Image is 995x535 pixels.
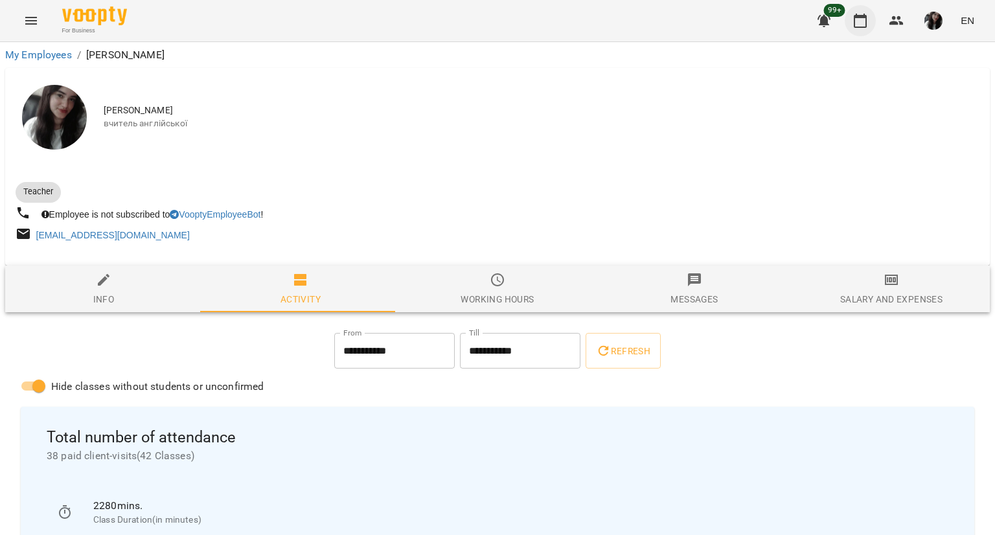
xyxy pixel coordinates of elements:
span: 99+ [824,4,845,17]
img: d9ea9a7fe13608e6f244c4400442cb9c.jpg [924,12,943,30]
p: 2280 mins. [93,498,938,514]
button: EN [955,8,979,32]
div: Employee is not subscribed to ! [39,205,266,223]
span: Total number of attendance [47,427,948,448]
div: Activity [280,291,321,307]
nav: breadcrumb [5,47,990,63]
img: Voopty Logo [62,6,127,25]
a: [EMAIL_ADDRESS][DOMAIN_NAME] [36,230,190,240]
button: Refresh [586,333,661,369]
img: Поліна Гончаренко [22,85,87,150]
span: Hide classes without students or unconfirmed [51,379,264,394]
p: Class Duration(in minutes) [93,514,938,527]
div: Messages [670,291,718,307]
span: [PERSON_NAME] [104,104,979,117]
div: Info [93,291,115,307]
a: VooptyEmployeeBot [170,209,260,220]
button: Menu [16,5,47,36]
li: / [77,47,81,63]
span: EN [961,14,974,27]
span: Teacher [16,186,61,198]
span: вчитель англійської [104,117,979,130]
div: Salary and Expenses [840,291,943,307]
span: For Business [62,27,127,35]
p: [PERSON_NAME] [86,47,165,63]
span: 38 paid client-visits ( 42 Classes ) [47,448,948,464]
a: My Employees [5,49,72,61]
span: Refresh [596,343,650,359]
div: Working hours [461,291,534,307]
